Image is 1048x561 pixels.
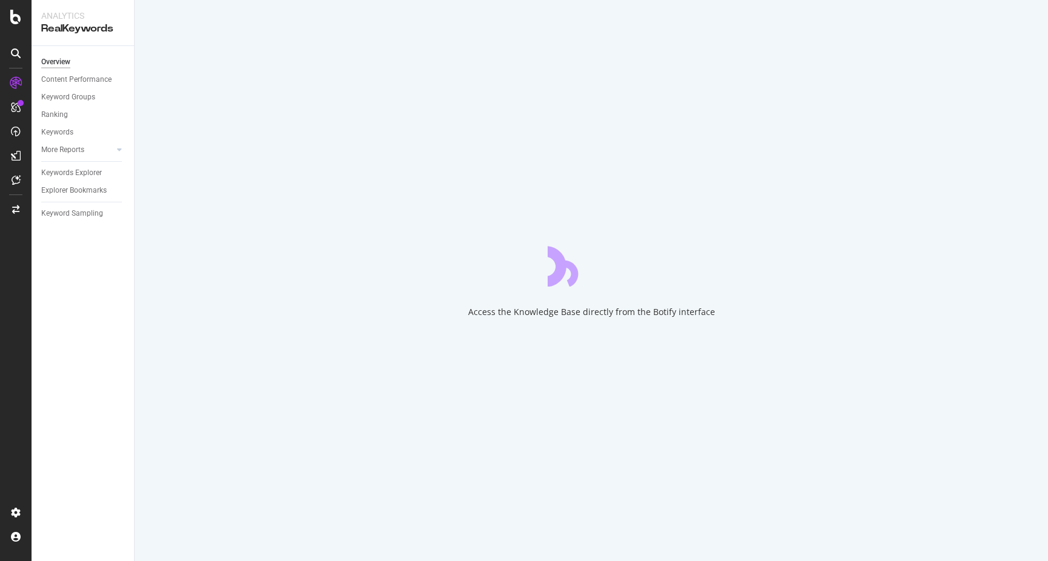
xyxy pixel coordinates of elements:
[468,306,715,318] div: Access the Knowledge Base directly from the Botify interface
[41,167,126,179] a: Keywords Explorer
[41,144,84,156] div: More Reports
[41,126,126,139] a: Keywords
[41,207,126,220] a: Keyword Sampling
[41,108,126,121] a: Ranking
[41,108,68,121] div: Ranking
[548,243,635,287] div: animation
[41,207,103,220] div: Keyword Sampling
[41,56,70,68] div: Overview
[41,56,126,68] a: Overview
[41,73,126,86] a: Content Performance
[41,73,112,86] div: Content Performance
[41,126,73,139] div: Keywords
[41,184,107,197] div: Explorer Bookmarks
[41,91,95,104] div: Keyword Groups
[41,144,113,156] a: More Reports
[41,184,126,197] a: Explorer Bookmarks
[41,91,126,104] a: Keyword Groups
[41,10,124,22] div: Analytics
[41,167,102,179] div: Keywords Explorer
[41,22,124,36] div: RealKeywords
